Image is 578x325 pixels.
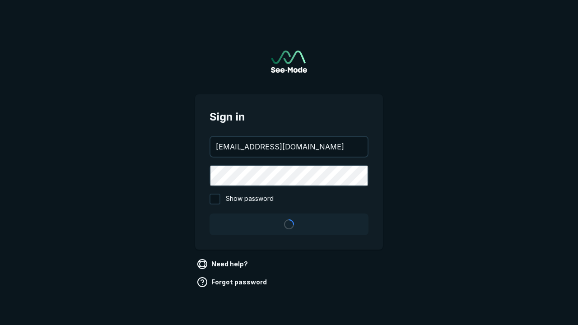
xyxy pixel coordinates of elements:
span: Sign in [210,109,368,125]
span: Show password [226,194,274,204]
a: Need help? [195,257,252,271]
a: Go to sign in [271,51,307,73]
img: See-Mode Logo [271,51,307,73]
input: your@email.com [210,137,368,157]
a: Forgot password [195,275,270,289]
